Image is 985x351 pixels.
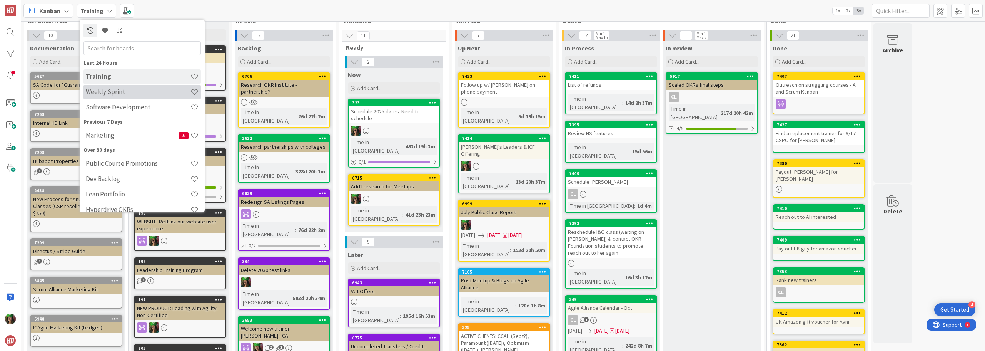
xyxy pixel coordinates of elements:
[459,80,549,97] div: Follow up w/ [PERSON_NAME] on phone payment
[773,275,864,285] div: Rank new trainers
[568,94,622,111] div: Time in [GEOGRAPHIC_DATA]
[242,191,329,196] div: 6839
[241,108,295,125] div: Time in [GEOGRAPHIC_DATA]
[566,170,656,177] div: 7440
[622,273,623,282] span: :
[773,128,864,145] div: Find a replacement trainer for 9/17 CSPO for [PERSON_NAME]
[134,257,226,289] a: 198Leadership Training Program
[349,106,439,123] div: Schedule 2025 dates: Need to schedule
[773,287,864,297] div: CL
[83,146,201,154] div: Over 30 days
[352,175,439,181] div: 6715
[459,207,549,217] div: July Public Class Report
[351,138,402,155] div: Time in [GEOGRAPHIC_DATA]
[565,121,657,163] a: 7395Review HS featuresTime in [GEOGRAPHIC_DATA]:15d 56m
[773,160,864,167] div: 7380
[511,246,547,254] div: 153d 20h 50m
[719,109,755,117] div: 217d 20h 42m
[31,239,122,256] div: 7299Directus / Stripe Guide
[461,297,515,314] div: Time in [GEOGRAPHIC_DATA]
[138,259,225,264] div: 198
[138,210,225,216] div: 199
[239,265,329,275] div: Delete 2030 test links
[239,317,329,341] div: 2653Welcome new trainer [PERSON_NAME] - CA
[459,220,549,230] div: SL
[773,212,864,222] div: Reach out to AI interested
[777,237,864,243] div: 7409
[773,121,865,153] a: 7427Find a replacement trainer for 9/17 CSPO for [PERSON_NAME]
[351,307,400,324] div: Time in [GEOGRAPHIC_DATA]
[294,167,327,176] div: 328d 20h 1m
[569,122,656,128] div: 7395
[135,258,225,265] div: 198
[359,158,366,166] span: 0 / 1
[777,122,864,128] div: 7427
[776,287,786,297] div: CL
[777,311,864,316] div: 7412
[31,118,122,128] div: Internal HD Link
[292,167,294,176] span: :
[566,121,656,138] div: 7395Review HS features
[34,240,122,245] div: 7299
[349,175,439,181] div: 6715
[349,175,439,191] div: 6715Add'l research for Meetups
[86,103,190,111] h4: Software Development
[239,142,329,152] div: Research partnerships with colleges
[34,316,122,322] div: 6948
[241,277,251,287] img: SL
[138,297,225,302] div: 197
[773,167,864,184] div: Payout [PERSON_NAME] for [PERSON_NAME]
[31,284,122,294] div: Scrum Alliance Marketing Kit
[773,236,865,261] a: 7409Pay out UK guy for amazon voucher
[462,201,549,207] div: 6999
[86,88,190,96] h4: Weekly Sprint
[515,112,516,121] span: :
[238,189,330,251] a: 6839Redesign SA Listings PagesTime in [GEOGRAPHIC_DATA]:76d 22h 2m0/2
[773,121,864,145] div: 7427Find a replacement trainer for 9/17 CSPO for [PERSON_NAME]
[135,217,225,233] div: WEBSITE: Rethink our website user experience
[30,277,122,309] a: 5845Scrum Alliance Marketing Kit
[239,258,329,265] div: 334
[83,41,201,55] input: Search for boards...
[295,226,296,234] span: :
[459,269,549,275] div: 7105
[351,194,361,204] img: SL
[179,132,189,139] span: 5
[5,335,16,346] img: avatar
[31,246,122,256] div: Directus / Stripe Guide
[773,267,865,303] a: 7353Rank new trainersCL
[31,322,122,333] div: ICAgile Marketing Kit (badges)
[773,204,865,230] a: 7410Reach out to AI interested
[462,74,549,79] div: 7433
[566,73,656,80] div: 7411
[239,317,329,324] div: 2653
[666,80,757,90] div: Scaled OKRs final steps
[31,277,122,294] div: 5845Scrum Alliance Marketing Kit
[773,160,864,184] div: 7380Payout [PERSON_NAME] for [PERSON_NAME]
[566,296,656,313] div: 349Agile Alliance Calendar - Oct
[31,239,122,246] div: 7299
[34,112,122,117] div: 7268
[568,202,634,210] div: Time in [GEOGRAPHIC_DATA]
[31,156,122,166] div: Hubspot Properties
[666,92,757,102] div: CL
[458,200,550,262] a: 6999July Public Class ReportSL[DATE][DATE][DATE]Time in [GEOGRAPHIC_DATA]:153d 20h 50m
[135,296,225,303] div: 197
[461,173,513,190] div: Time in [GEOGRAPHIC_DATA]
[242,136,329,141] div: 2622
[349,279,439,286] div: 6943
[242,259,329,264] div: 334
[30,72,122,104] a: 5627SA Code for "Guaranteed to Run"
[773,237,864,244] div: 7409
[86,131,179,139] h4: Marketing
[352,335,439,341] div: 6775
[242,74,329,79] div: 6706
[349,99,439,123] div: 323Schedule 2025 dates: Need to schedule
[135,258,225,275] div: 198Leadership Training Program
[773,310,864,327] div: 7412UK Amazon gift voucher for Avni
[622,341,623,350] span: :
[241,222,295,238] div: Time in [GEOGRAPHIC_DATA]
[461,242,510,259] div: Time in [GEOGRAPHIC_DATA]
[31,316,122,322] div: 6948
[635,202,654,210] div: 1d 4m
